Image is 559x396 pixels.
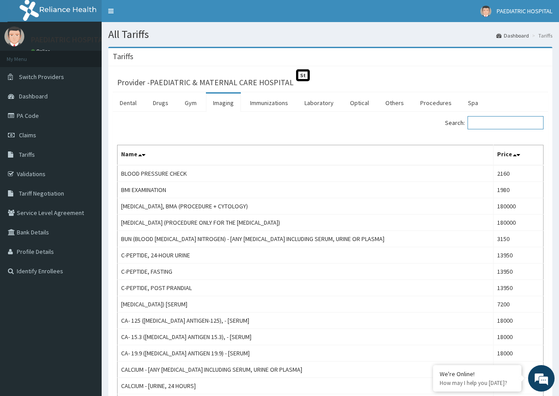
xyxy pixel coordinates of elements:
[118,182,494,198] td: BMI EXAMINATION
[118,362,494,378] td: CALCIUM - [ANY [MEDICAL_DATA] INCLUDING SERUM, URINE OR PLASMA]
[118,264,494,280] td: C-PEPTIDE, FASTING
[108,29,552,40] h1: All Tariffs
[496,32,529,39] a: Dashboard
[494,231,544,247] td: 3150
[16,44,36,66] img: d_794563401_company_1708531726252_794563401
[461,94,485,112] a: Spa
[494,215,544,231] td: 180000
[113,53,133,60] h3: Tariffs
[494,198,544,215] td: 180000
[118,247,494,264] td: C-PEPTIDE, 24-HOUR URINE
[118,280,494,296] td: C-PEPTIDE, POST PRANDIAL
[296,69,310,81] span: St
[118,215,494,231] td: [MEDICAL_DATA] (PROCEDURE ONLY FOR THE [MEDICAL_DATA])
[19,151,35,158] span: Tariffs
[118,378,494,394] td: CALCIUM - [URINE, 24 HOURS]
[440,370,515,378] div: We're Online!
[494,345,544,362] td: 18000
[297,94,341,112] a: Laboratory
[440,379,515,387] p: How may I help you today?
[494,264,544,280] td: 13950
[118,296,494,313] td: [MEDICAL_DATA]) [SERUM]
[118,345,494,362] td: CA- 19.9 ([MEDICAL_DATA] ANTIGEN 19.9) - [SERUM]
[19,189,64,197] span: Tariff Negotiation
[497,7,552,15] span: PAEDIATRIC HOSPITAL
[118,165,494,182] td: BLOOD PRESSURE CHECK
[118,198,494,215] td: [MEDICAL_DATA], BMA (PROCEDURE + CYTOLOGY)
[206,94,241,112] a: Imaging
[118,145,494,166] th: Name
[19,92,48,100] span: Dashboard
[494,329,544,345] td: 18000
[118,313,494,329] td: CA- 125 ([MEDICAL_DATA] ANTIGEN-125), - [SERUM]
[118,329,494,345] td: CA- 15.3 ([MEDICAL_DATA] ANTIGEN 15.3), - [SERUM]
[494,362,544,378] td: 3600
[118,231,494,247] td: BUN (BLOOD [MEDICAL_DATA] NITROGEN) - [ANY [MEDICAL_DATA] INCLUDING SERUM, URINE OR PLASMA]
[243,94,295,112] a: Immunizations
[19,73,64,81] span: Switch Providers
[413,94,459,112] a: Procedures
[146,94,175,112] a: Drugs
[530,32,552,39] li: Tariffs
[117,79,293,87] h3: Provider - PAEDIATRIC & MATERNAL CARE HOSPITAL
[113,94,144,112] a: Dental
[31,48,52,54] a: Online
[46,49,148,61] div: Chat with us now
[51,111,122,200] span: We're online!
[343,94,376,112] a: Optical
[468,116,544,129] input: Search:
[494,247,544,264] td: 13950
[378,94,411,112] a: Others
[494,280,544,296] td: 13950
[445,116,544,129] label: Search:
[178,94,204,112] a: Gym
[494,145,544,166] th: Price
[494,165,544,182] td: 2160
[31,36,106,44] p: PAEDIATRIC HOSPITAL
[19,131,36,139] span: Claims
[4,241,168,272] textarea: Type your message and hit 'Enter'
[4,26,24,46] img: User Image
[494,296,544,313] td: 7200
[494,313,544,329] td: 18000
[494,182,544,198] td: 1980
[145,4,166,26] div: Minimize live chat window
[480,6,491,17] img: User Image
